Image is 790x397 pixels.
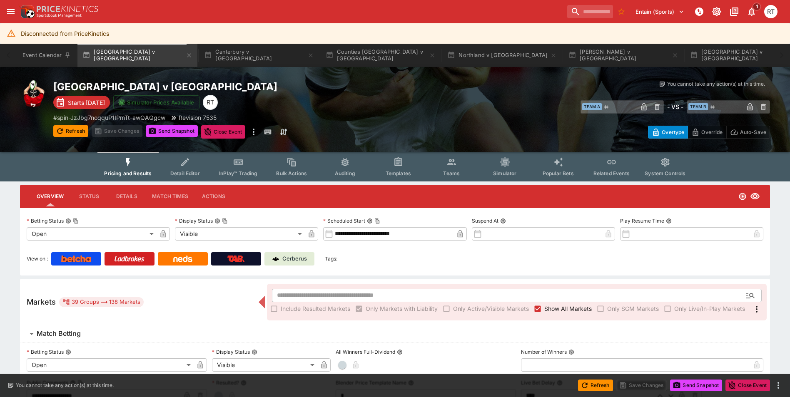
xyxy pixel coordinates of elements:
p: Display Status [212,348,250,355]
button: Counties [GEOGRAPHIC_DATA] v [GEOGRAPHIC_DATA] [321,44,441,67]
button: [PERSON_NAME] v [GEOGRAPHIC_DATA] [563,44,683,67]
button: No Bookmarks [615,5,628,18]
button: Scheduled StartCopy To Clipboard [367,218,373,224]
div: Visible [212,358,317,372]
p: Cerberus [282,255,307,263]
button: Copy To Clipboard [73,218,79,224]
p: You cannot take any action(s) at this time. [16,382,114,389]
img: Betcha [61,256,91,262]
button: Northland v [GEOGRAPHIC_DATA] [442,44,562,67]
span: 1 [753,2,761,11]
span: Bulk Actions [276,170,307,176]
img: Neds [173,256,192,262]
svg: Visible [750,191,760,201]
input: search [567,5,613,18]
button: Betting StatusCopy To Clipboard [65,218,71,224]
div: Richard Tatton [764,5,778,18]
button: Override [688,126,726,139]
button: Display StatusCopy To Clipboard [214,218,220,224]
button: [GEOGRAPHIC_DATA] v [GEOGRAPHIC_DATA] [77,44,197,67]
button: more [773,380,783,390]
button: NOT Connected to PK [692,4,707,19]
a: Cerberus [264,252,314,265]
button: Close Event [725,380,770,391]
span: Team A [582,103,602,110]
button: Toggle light/dark mode [709,4,724,19]
p: Revision 7535 [179,113,217,122]
button: Richard Tatton [762,2,780,21]
button: Number of Winners [568,349,574,355]
span: Popular Bets [543,170,574,176]
img: PriceKinetics Logo [18,3,35,20]
div: Richard Tatton [203,95,218,110]
span: Teams [443,170,460,176]
h2: Copy To Clipboard [53,80,412,93]
button: Overtype [648,126,688,139]
h6: - VS - [667,102,683,111]
button: more [249,125,259,139]
button: Status [70,186,108,206]
img: Sportsbook Management [37,14,82,17]
label: Tags: [325,252,337,265]
button: Event Calendar [17,44,76,67]
button: Refresh [53,125,88,137]
button: Display Status [252,349,257,355]
img: TabNZ [227,256,245,262]
p: Copy To Clipboard [53,113,165,122]
p: Suspend At [472,217,498,224]
button: Send Snapshot [146,125,198,137]
p: All Winners Full-Dividend [336,348,395,355]
p: Auto-Save [740,128,766,136]
p: Overtype [662,128,684,136]
span: Only Markets with Liability [366,304,438,313]
button: Details [108,186,145,206]
span: Team B [688,103,708,110]
span: InPlay™ Trading [219,170,257,176]
div: Start From [648,126,770,139]
button: Send Snapshot [670,380,722,391]
span: Detail Editor [170,170,200,176]
button: Play Resume Time [666,218,672,224]
svg: Open [738,192,747,201]
h5: Markets [27,297,56,307]
h6: Match Betting [37,329,81,338]
span: Simulator [493,170,516,176]
button: Suspend At [500,218,506,224]
button: Copy To Clipboard [222,218,228,224]
p: Starts [DATE] [68,98,105,107]
p: Number of Winners [521,348,567,355]
button: Simulator Prices Available [113,95,199,109]
div: Visible [175,227,305,241]
button: Refresh [578,380,613,391]
div: Disconnected from PriceKinetics [21,26,109,41]
span: System Controls [645,170,685,176]
span: Only SGM Markets [607,304,659,313]
button: Documentation [727,4,742,19]
button: Select Tenant [631,5,689,18]
img: PriceKinetics [37,6,98,12]
button: Match Times [145,186,195,206]
div: Open [27,358,194,372]
button: All Winners Full-Dividend [397,349,403,355]
button: Auto-Save [726,126,770,139]
p: Override [701,128,723,136]
span: Include Resulted Markets [281,304,350,313]
p: Betting Status [27,217,64,224]
span: Show All Markets [544,304,592,313]
span: Only Live/In-Play Markets [674,304,745,313]
span: Pricing and Results [104,170,152,176]
img: rugby_union.png [20,80,47,107]
button: Actions [195,186,232,206]
p: Play Resume Time [620,217,664,224]
div: Event type filters [97,152,692,181]
p: You cannot take any action(s) at this time. [667,80,765,88]
p: Betting Status [27,348,64,355]
img: Cerberus [272,256,279,262]
button: open drawer [3,4,18,19]
label: View on : [27,252,48,265]
div: Open [27,227,157,241]
button: Copy To Clipboard [374,218,380,224]
button: Overview [30,186,70,206]
p: Display Status [175,217,213,224]
span: Templates [386,170,411,176]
